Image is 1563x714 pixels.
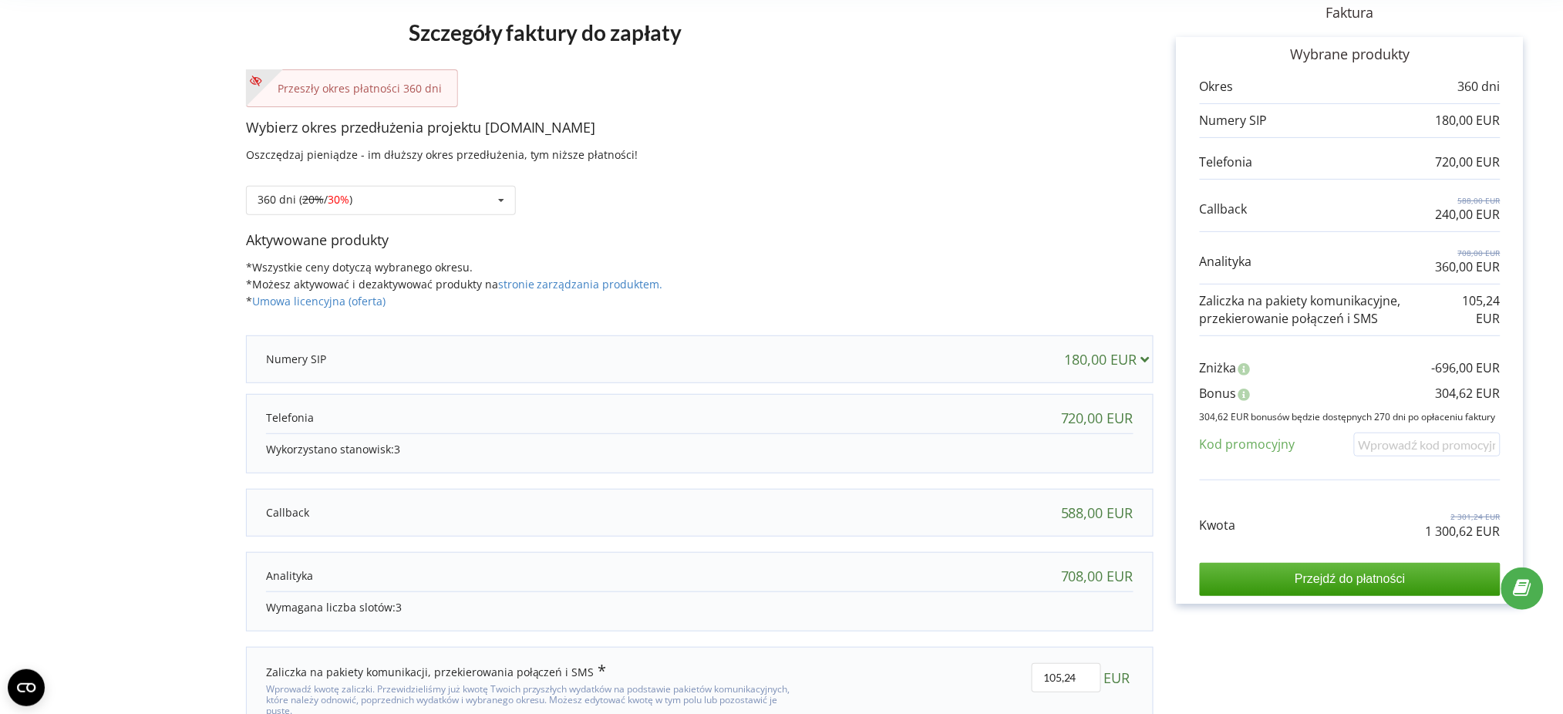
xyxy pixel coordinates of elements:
span: Oszczędzaj pieniądze - im dłuższy okres przedłużenia, tym niższe płatności! [246,147,638,162]
button: Open CMP widget [8,669,45,706]
p: -696,00 EUR [1432,359,1501,377]
p: Wykorzystano stanowisk: [266,442,1134,457]
div: 180,00 EUR [1064,352,1156,367]
a: Umowa licencyjna (oferta) [252,294,386,308]
div: 720,00 EUR [1061,410,1134,426]
p: Kwota [1200,517,1236,534]
p: 708,00 EUR [1436,248,1501,258]
p: Callback [266,505,309,520]
span: 3 [396,600,402,615]
p: 240,00 EUR [1436,206,1501,224]
p: Bonus [1200,385,1237,402]
input: Przejdź do płatności [1200,563,1501,595]
p: Wymagana liczba slotów: [266,600,1134,615]
p: Telefonia [266,410,314,426]
p: 1 300,62 EUR [1426,523,1501,541]
p: 360 dni [1458,78,1501,96]
span: 30% [328,192,349,207]
p: Wybierz okres przedłużenia projektu [DOMAIN_NAME] [246,118,1154,138]
span: *Możesz aktywować i dezaktywować produkty na [246,277,663,291]
p: Numery SIP [266,352,326,367]
p: Przeszły okres płatności 360 dni [262,81,442,96]
p: Zaliczka na pakiety komunikacyjne, przekierowanie połączeń i SMS [1200,292,1457,328]
p: 588,00 EUR [1436,195,1501,206]
p: Callback [1200,200,1248,218]
p: Wybrane produkty [1200,45,1501,65]
p: Numery SIP [1200,112,1268,130]
s: 20% [302,192,324,207]
a: stronie zarządzania produktem. [498,277,663,291]
span: EUR [1104,663,1130,692]
p: 105,24 EUR [1457,292,1501,328]
div: 708,00 EUR [1061,568,1134,584]
div: Zaliczka na pakiety komunikacji, przekierowania połączeń i SMS [266,663,607,680]
div: 360 dni ( / ) [258,194,352,205]
input: Wprowadź kod promocyjny [1354,433,1501,456]
span: 3 [394,442,400,456]
p: Analityka [1200,253,1252,271]
p: Analityka [266,568,313,584]
p: Faktura [1154,3,1547,23]
p: Kod promocyjny [1200,436,1295,453]
p: 304,62 EUR [1436,385,1501,402]
p: 2 301,24 EUR [1426,511,1501,522]
p: 180,00 EUR [1436,112,1501,130]
div: 588,00 EUR [1061,505,1134,520]
p: Okres [1200,78,1234,96]
p: 720,00 EUR [1436,153,1501,171]
span: *Wszystkie ceny dotyczą wybranego okresu. [246,260,473,274]
p: Zniżka [1200,359,1237,377]
p: 360,00 EUR [1436,258,1501,276]
p: Telefonia [1200,153,1253,171]
p: Aktywowane produkty [246,231,1154,251]
p: 304,62 EUR bonusów będzie dostępnych 270 dni po opłaceniu faktury [1200,410,1501,423]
